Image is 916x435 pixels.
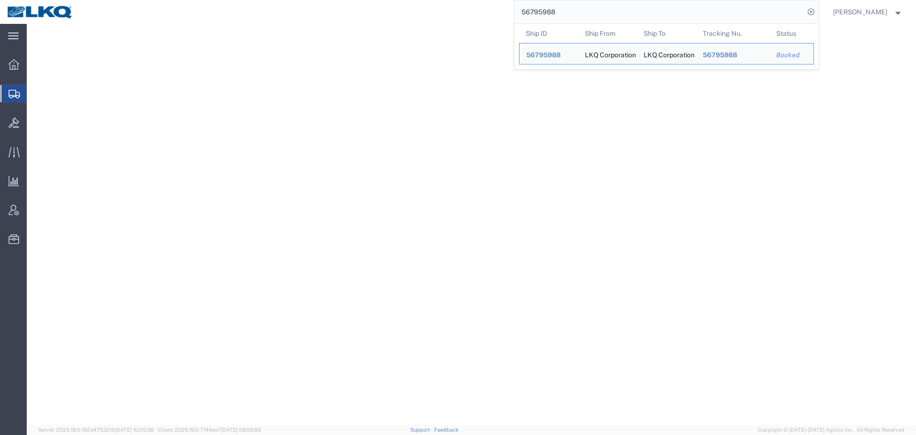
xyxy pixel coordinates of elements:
span: Copyright © [DATE]-[DATE] Agistix Inc., All Rights Reserved [758,426,905,434]
a: Feedback [434,427,458,433]
iframe: FS Legacy Container [27,24,916,425]
span: [DATE] 10:05:38 [115,427,154,433]
th: Tracking Nu. [696,24,770,43]
span: Server: 2025.19.0-192a4753216 [38,427,154,433]
div: 56795988 [702,50,763,60]
img: logo [7,5,73,19]
a: Support [410,427,434,433]
button: [PERSON_NAME] [833,6,903,18]
div: LKQ Corporation [644,43,689,64]
th: Ship From [578,24,637,43]
input: Search for shipment number, reference number [514,0,804,23]
th: Ship ID [519,24,578,43]
span: [DATE] 09:58:55 [221,427,261,433]
span: 56795988 [526,51,561,59]
span: Rajasheker Reddy [833,7,887,17]
div: 56795988 [526,50,572,60]
th: Status [770,24,814,43]
div: Booked [776,50,807,60]
table: Search Results [519,24,819,69]
div: LKQ Corporation [584,43,630,64]
th: Ship To [637,24,696,43]
span: 56795988 [702,51,737,59]
span: Client: 2025.19.0-7f44ea7 [158,427,261,433]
